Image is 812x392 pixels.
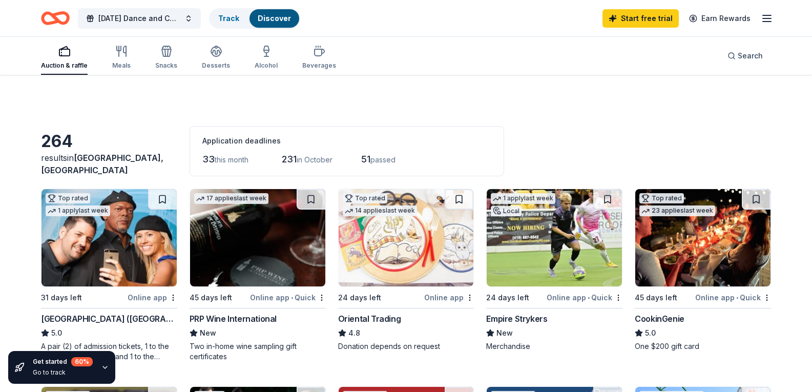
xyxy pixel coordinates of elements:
div: 23 applies last week [639,205,715,216]
div: Donation depends on request [338,341,474,352]
div: Online app [128,291,177,304]
span: • [736,294,738,302]
div: Get started [33,357,93,366]
div: Online app Quick [547,291,622,304]
a: Track [218,14,239,23]
span: passed [370,155,395,164]
div: 264 [41,131,177,152]
div: Oriental Trading [338,313,401,325]
span: in [41,153,163,175]
div: Desserts [202,61,230,70]
div: Application deadlines [202,135,491,147]
button: Search [719,46,771,66]
div: Top rated [639,193,684,203]
div: 1 apply last week [46,205,110,216]
div: 24 days left [486,292,529,304]
div: 31 days left [41,292,82,304]
span: this month [215,155,248,164]
button: Snacks [155,41,177,75]
div: One $200 gift card [635,341,771,352]
span: New [496,327,513,339]
a: Image for CookinGenieTop rated23 applieslast week45 days leftOnline app•QuickCookinGenie5.0One $2... [635,189,771,352]
span: 231 [282,154,297,164]
div: A pair (2) of admission tickets, 1 to the [GEOGRAPHIC_DATA] and 1 to the [GEOGRAPHIC_DATA] [41,341,177,362]
button: Alcohol [255,41,278,75]
button: [DATE] Dance and Costume contest [78,8,201,29]
span: in October [297,155,332,164]
a: Start free trial [602,9,679,28]
div: Meals [112,61,131,70]
button: Auction & raffle [41,41,88,75]
span: • [588,294,590,302]
div: 14 applies last week [343,205,417,216]
img: Image for Empire Strykers [487,189,622,286]
img: Image for Hollywood Wax Museum (Hollywood) [41,189,177,286]
div: Beverages [302,61,336,70]
a: Image for Oriental TradingTop rated14 applieslast week24 days leftOnline appOriental Trading4.8Do... [338,189,474,352]
div: Online app Quick [695,291,771,304]
img: Image for Oriental Trading [339,189,474,286]
div: Two in-home wine sampling gift certificates [190,341,326,362]
button: TrackDiscover [209,8,300,29]
img: Image for CookinGenie [635,189,771,286]
button: Desserts [202,41,230,75]
span: New [200,327,216,339]
div: Empire Strykers [486,313,547,325]
span: • [291,294,293,302]
button: Meals [112,41,131,75]
span: 4.8 [348,327,360,339]
div: 45 days left [190,292,232,304]
div: Local [491,206,522,216]
span: 5.0 [51,327,62,339]
div: 45 days left [635,292,677,304]
div: Merchandise [486,341,622,352]
div: 24 days left [338,292,381,304]
a: Discover [258,14,291,23]
div: Go to track [33,368,93,377]
div: Auction & raffle [41,61,88,70]
div: CookinGenie [635,313,684,325]
div: Top rated [46,193,90,203]
a: Image for Hollywood Wax Museum (Hollywood)Top rated1 applylast week31 days leftOnline app[GEOGRAP... [41,189,177,362]
span: [DATE] Dance and Costume contest [98,12,180,25]
span: 33 [202,154,215,164]
div: results [41,152,177,176]
a: Earn Rewards [683,9,757,28]
div: Online app [424,291,474,304]
img: Image for PRP Wine International [190,189,325,286]
div: Online app Quick [250,291,326,304]
div: [GEOGRAPHIC_DATA] ([GEOGRAPHIC_DATA]) [41,313,177,325]
span: Search [738,50,763,62]
a: Home [41,6,70,30]
a: Image for PRP Wine International17 applieslast week45 days leftOnline app•QuickPRP Wine Internati... [190,189,326,362]
div: Snacks [155,61,177,70]
div: 1 apply last week [491,193,555,204]
div: PRP Wine International [190,313,277,325]
div: Top rated [343,193,387,203]
span: 51 [361,154,370,164]
div: Alcohol [255,61,278,70]
button: Beverages [302,41,336,75]
div: 17 applies last week [194,193,268,204]
span: 5.0 [645,327,656,339]
span: [GEOGRAPHIC_DATA], [GEOGRAPHIC_DATA] [41,153,163,175]
a: Image for Empire Strykers1 applylast weekLocal24 days leftOnline app•QuickEmpire StrykersNewMerch... [486,189,622,352]
div: 60 % [71,357,93,366]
